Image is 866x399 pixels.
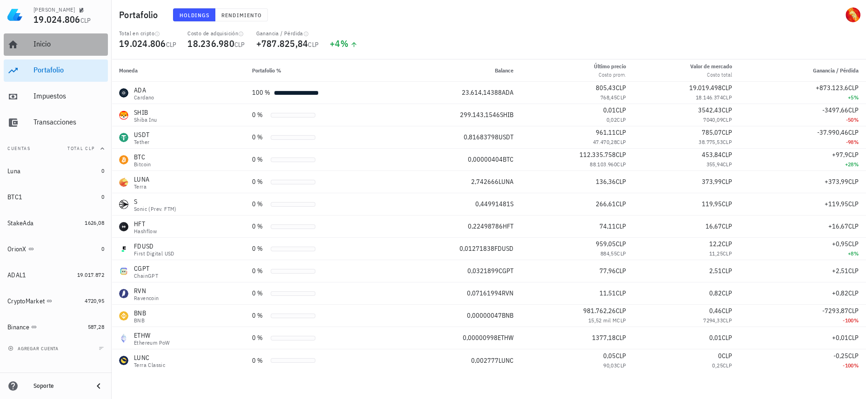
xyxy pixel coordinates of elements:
span: 0,00000404 [468,155,503,164]
span: BTC [503,155,513,164]
span: 266,61 [596,200,616,208]
span: 355,94 [706,161,722,168]
span: 373,99 [702,177,722,186]
span: CLP [617,362,626,369]
span: 1626,08 [85,219,104,226]
span: 959,05 [596,240,616,248]
div: CGPT-icon [119,267,128,276]
span: SHIB [500,111,513,119]
div: 0 % [252,333,267,343]
span: CLP [234,40,245,49]
span: CLP [80,16,91,25]
span: +16,67 [828,222,848,230]
span: 74,11 [600,222,616,230]
span: CLP [848,150,859,159]
div: 0 % [252,155,267,164]
span: 0,00000047 [467,311,502,320]
span: CLP [617,317,626,324]
span: Rendimiento [221,12,262,19]
div: LUNC [134,353,165,362]
span: LUNA [499,177,513,186]
div: Costo prom. [594,71,626,79]
span: RVN [502,289,513,297]
span: 0 [718,352,722,360]
span: 785,07 [702,128,722,137]
span: 884,55 [600,250,617,257]
span: -7293,87 [822,307,848,315]
span: CGPT [499,267,513,275]
div: USDT [134,130,149,139]
span: 112.335.758 [580,150,616,159]
span: 299.143,1546 [460,111,500,119]
button: CuentasTotal CLP [4,137,108,160]
span: +2,51 [832,267,848,275]
div: 100 % [252,88,270,98]
span: CLP [616,128,626,137]
a: Inicio [4,33,108,56]
div: +5 [747,93,859,102]
div: S [134,197,177,206]
div: BNB [134,318,146,323]
span: 88.103.960 [590,161,617,168]
span: % [854,161,859,168]
div: 0 % [252,132,267,142]
div: CGPT [134,264,158,273]
span: CLP [848,128,859,137]
div: Ravencoin [134,295,159,301]
span: 119,95 [702,200,722,208]
span: CLP [722,150,732,159]
span: 0,07161994 [467,289,502,297]
span: 0,46 [709,307,722,315]
span: Moneda [119,67,138,74]
span: agregar cuenta [10,346,59,352]
div: SHIB [134,108,157,117]
div: ChainGPT [134,273,158,279]
span: 0,002777 [471,356,499,365]
span: CLP [616,289,626,297]
span: CLP [166,40,177,49]
div: Costo total [690,71,732,79]
span: Portafolio % [252,67,281,74]
span: ETHW [498,334,513,342]
span: CLP [723,317,732,324]
span: 38.775,53 [699,138,723,145]
div: -100 [747,316,859,325]
div: Portafolio [33,65,104,74]
span: 19.024.806 [33,13,80,26]
span: +873.123,6 [816,84,848,92]
div: ADA [134,85,154,95]
div: StakeAda [7,219,33,227]
span: CLP [722,352,732,360]
div: SHIB-icon [119,111,128,120]
div: Luna [7,167,20,175]
div: 0 % [252,222,267,231]
span: 0,81683798 [464,133,499,141]
span: 805,43 [596,84,616,92]
span: 453,84 [702,150,722,159]
span: -0,25 [833,352,848,360]
div: S-icon [119,200,128,209]
th: Balance: Sin ordenar. Pulse para ordenar de forma ascendente. [394,59,521,82]
div: HFT [134,219,157,229]
div: LUNC-icon [119,356,128,365]
span: CLP [723,250,732,257]
span: 0,44991481 [475,200,510,208]
img: LedgiFi [7,7,22,22]
span: 3542,43 [698,106,722,114]
div: Sonic (prev. FTM) [134,206,177,212]
span: -3497,66 [822,106,848,114]
div: +28 [747,160,859,169]
span: CLP [723,362,732,369]
span: CLP [848,177,859,186]
span: Balance [495,67,513,74]
span: +0,82 [832,289,848,297]
div: avatar [846,7,860,22]
span: 0 [101,245,104,252]
span: HFT [503,222,513,230]
span: 12,2 [709,240,722,248]
span: 7040,09 [703,116,723,123]
span: CLP [848,267,859,275]
div: Inicio [33,39,104,48]
div: LUNA-icon [119,177,128,187]
div: Soporte [33,382,86,390]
